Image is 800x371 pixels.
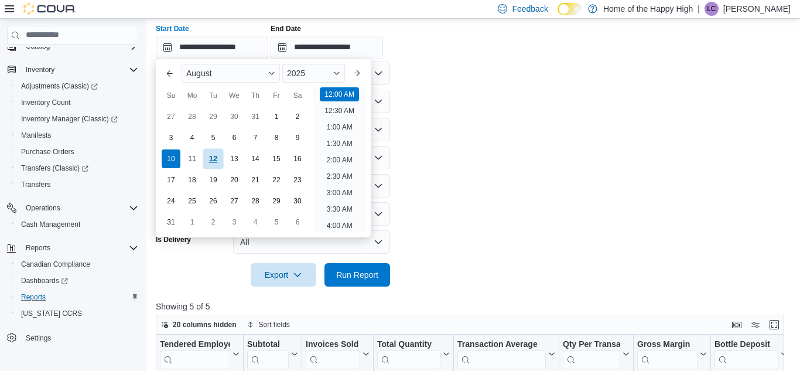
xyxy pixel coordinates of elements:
[16,112,138,126] span: Inventory Manager (Classic)
[16,96,138,110] span: Inventory Count
[374,97,383,106] button: Open list of options
[637,339,698,350] div: Gross Margin
[2,62,143,78] button: Inventory
[336,269,378,281] span: Run Report
[563,339,620,369] div: Qty Per Transaction
[288,149,307,168] div: day-16
[563,339,620,350] div: Qty Per Transaction
[271,36,383,59] input: Press the down key to open a popover containing a calendar.
[162,213,180,232] div: day-31
[16,290,50,304] a: Reports
[267,107,286,126] div: day-1
[160,106,308,233] div: August, 2025
[16,96,76,110] a: Inventory Count
[267,171,286,189] div: day-22
[306,339,360,369] div: Invoices Sold
[21,241,55,255] button: Reports
[12,160,143,176] a: Transfers (Classic)
[374,153,383,162] button: Open list of options
[12,111,143,127] a: Inventory Manager (Classic)
[563,339,630,369] button: Qty Per Transaction
[183,86,201,105] div: Mo
[204,128,223,147] div: day-5
[12,78,143,94] a: Adjustments (Classic)
[714,339,778,350] div: Bottle Deposit
[730,318,744,332] button: Keyboard shortcuts
[748,318,763,332] button: Display options
[705,2,719,16] div: Lilly Colborn
[225,107,244,126] div: day-30
[21,147,74,156] span: Purchase Orders
[12,144,143,160] button: Purchase Orders
[313,87,366,233] ul: Time
[322,120,357,134] li: 1:00 AM
[225,128,244,147] div: day-6
[246,86,265,105] div: Th
[21,114,118,124] span: Inventory Manager (Classic)
[287,69,305,78] span: 2025
[21,260,90,269] span: Canadian Compliance
[16,217,85,232] a: Cash Management
[374,125,383,134] button: Open list of options
[12,127,143,144] button: Manifests
[16,128,56,142] a: Manifests
[12,273,143,289] a: Dashboards
[21,292,46,302] span: Reports
[242,318,295,332] button: Sort fields
[26,243,50,253] span: Reports
[225,149,244,168] div: day-13
[225,213,244,232] div: day-3
[16,257,95,271] a: Canadian Compliance
[324,263,390,287] button: Run Report
[267,149,286,168] div: day-15
[707,2,716,16] span: LC
[723,2,791,16] p: [PERSON_NAME]
[156,318,241,332] button: 20 columns hidden
[603,2,693,16] p: Home of the Happy High
[288,86,307,105] div: Sa
[637,339,707,369] button: Gross Margin
[203,148,223,169] div: day-12
[162,107,180,126] div: day-27
[2,200,143,216] button: Operations
[246,128,265,147] div: day-7
[183,128,201,147] div: day-4
[225,192,244,210] div: day-27
[767,318,781,332] button: Enter fullscreen
[457,339,546,369] div: Transaction Average
[288,107,307,126] div: day-2
[2,240,143,256] button: Reports
[246,213,265,232] div: day-4
[26,65,54,74] span: Inventory
[267,86,286,105] div: Fr
[377,339,440,350] div: Total Quantity
[267,192,286,210] div: day-29
[21,39,138,53] span: Catalog
[225,171,244,189] div: day-20
[21,164,88,173] span: Transfers (Classic)
[16,217,138,232] span: Cash Management
[162,192,180,210] div: day-24
[173,320,237,329] span: 20 columns hidden
[16,145,138,159] span: Purchase Orders
[156,36,268,59] input: Press the down key to enter a popover containing a calendar. Press the escape key to close the po...
[21,309,82,318] span: [US_STATE] CCRS
[204,171,223,189] div: day-19
[233,230,390,254] button: All
[457,339,546,350] div: Transaction Average
[183,171,201,189] div: day-18
[288,128,307,147] div: day-9
[306,339,370,369] button: Invoices Sold
[288,192,307,210] div: day-30
[322,202,357,216] li: 3:30 AM
[21,201,138,215] span: Operations
[16,178,55,192] a: Transfers
[246,149,265,168] div: day-14
[183,192,201,210] div: day-25
[156,301,791,312] p: Showing 5 of 5
[16,145,79,159] a: Purchase Orders
[26,333,51,343] span: Settings
[204,107,223,126] div: day-29
[204,192,223,210] div: day-26
[320,87,359,101] li: 12:00 AM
